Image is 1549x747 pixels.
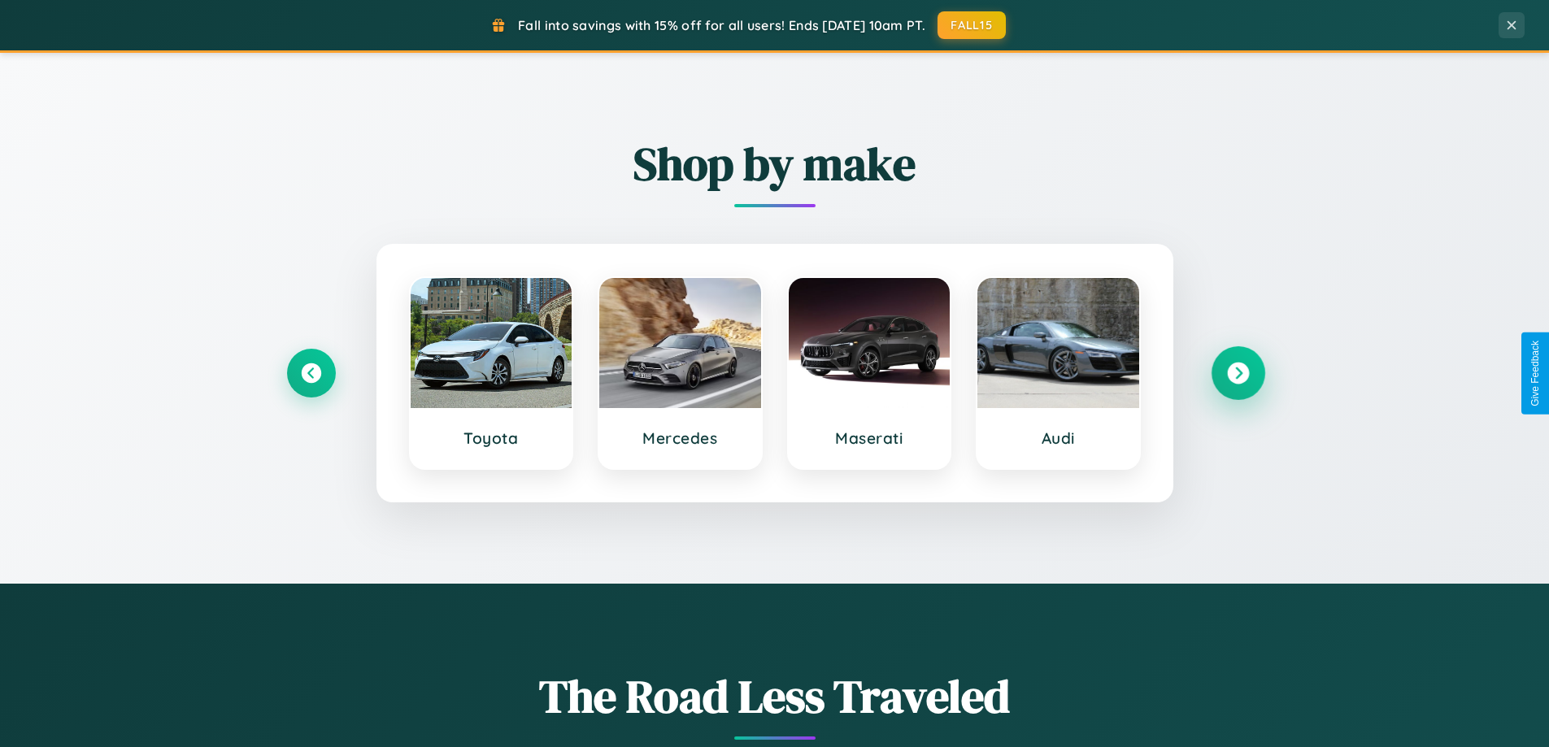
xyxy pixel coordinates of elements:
[287,132,1263,195] h2: Shop by make
[287,665,1263,727] h1: The Road Less Traveled
[616,428,745,448] h3: Mercedes
[805,428,934,448] h3: Maserati
[427,428,556,448] h3: Toyota
[938,11,1006,39] button: FALL15
[518,17,925,33] span: Fall into savings with 15% off for all users! Ends [DATE] 10am PT.
[994,428,1123,448] h3: Audi
[1529,341,1541,406] div: Give Feedback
